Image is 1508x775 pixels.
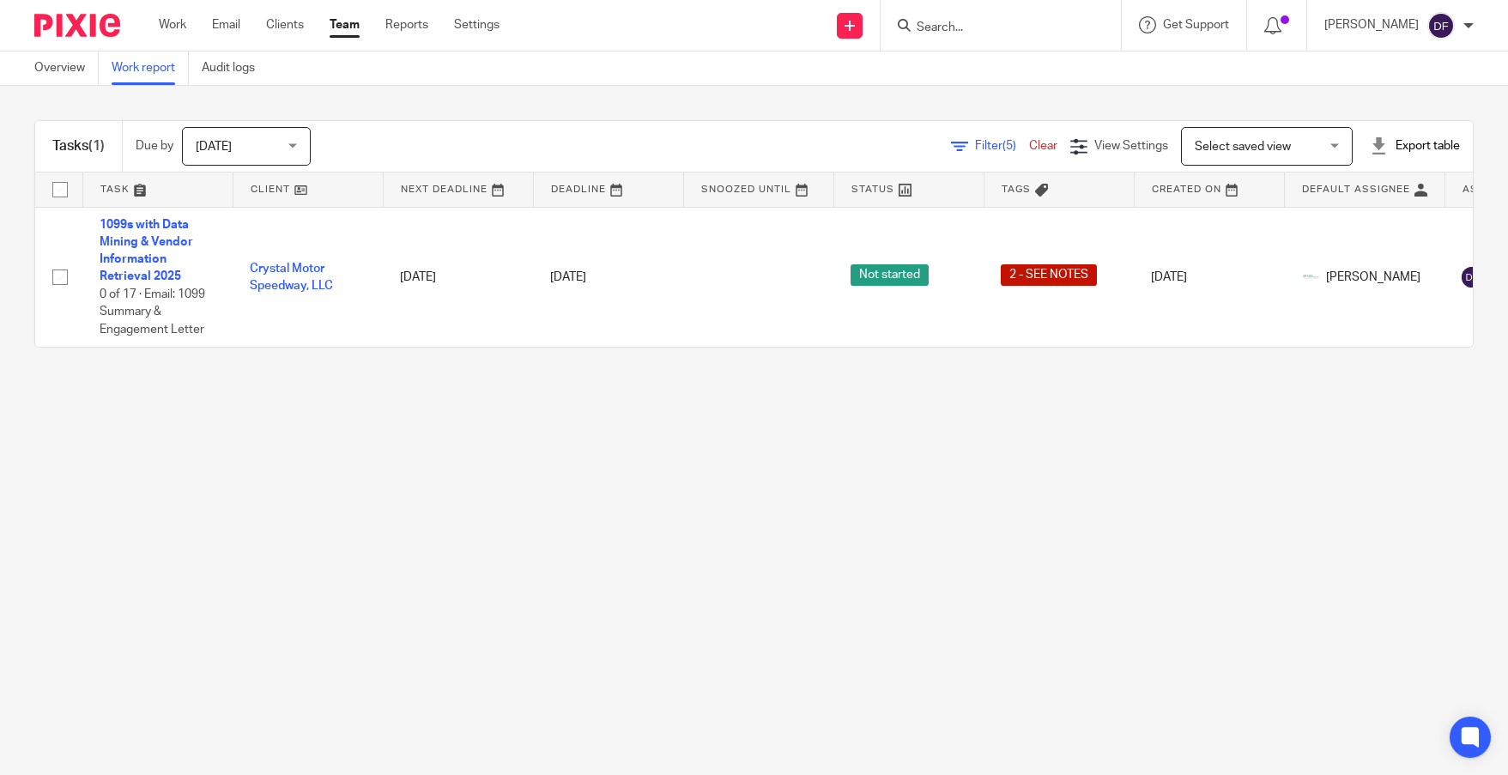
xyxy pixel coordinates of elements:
[330,16,360,33] a: Team
[1324,16,1419,33] p: [PERSON_NAME]
[100,288,205,336] span: 0 of 17 · Email: 1099 Summary & Engagement Letter
[100,219,193,283] a: 1099s with Data Mining & Vendor Information Retrieval 2025
[851,264,929,286] span: Not started
[159,16,186,33] a: Work
[385,16,428,33] a: Reports
[550,269,666,286] div: [DATE]
[212,16,240,33] a: Email
[915,21,1069,36] input: Search
[1002,140,1016,152] span: (5)
[52,137,105,155] h1: Tasks
[34,51,99,85] a: Overview
[1195,141,1291,153] span: Select saved view
[266,16,304,33] a: Clients
[112,51,189,85] a: Work report
[1134,207,1284,347] td: [DATE]
[1301,267,1322,288] img: _Logo.png
[975,140,1029,152] span: Filter
[1163,19,1229,31] span: Get Support
[202,51,268,85] a: Audit logs
[88,139,105,153] span: (1)
[454,16,500,33] a: Settings
[196,141,232,153] span: [DATE]
[383,207,533,347] td: [DATE]
[1427,12,1455,39] img: svg%3E
[1094,140,1168,152] span: View Settings
[1370,137,1460,154] div: Export table
[1462,267,1482,288] img: svg%3E
[1001,264,1097,286] span: 2 - SEE NOTES
[136,137,173,154] p: Due by
[34,14,120,37] img: Pixie
[1002,185,1031,194] span: Tags
[250,263,333,292] a: Crystal Motor Speedway, LLC
[1326,269,1420,286] span: [PERSON_NAME]
[1029,140,1057,152] a: Clear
